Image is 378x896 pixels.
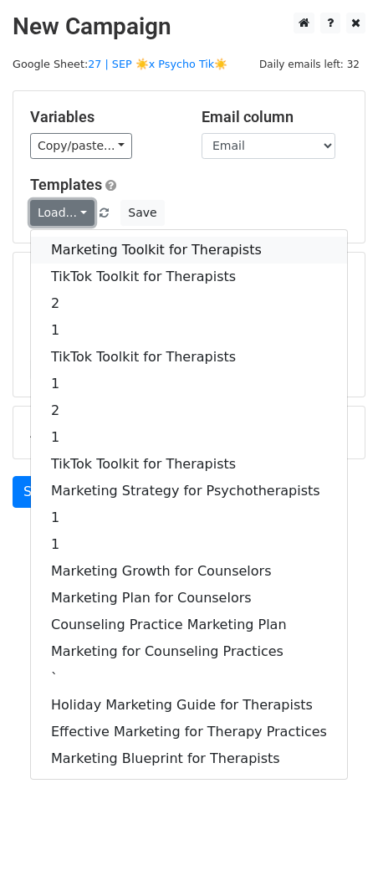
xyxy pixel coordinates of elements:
[31,424,347,451] a: 1
[88,58,227,70] a: 27 | SEP ☀️x Psycho Tik☀️
[31,665,347,692] a: `
[294,816,378,896] iframe: Chat Widget
[13,476,68,508] a: Send
[30,176,102,193] a: Templates
[13,13,365,41] h2: New Campaign
[31,745,347,772] a: Marketing Blueprint for Therapists
[31,638,347,665] a: Marketing for Counseling Practices
[31,397,347,424] a: 2
[31,317,347,344] a: 1
[31,612,347,638] a: Counseling Practice Marketing Plan
[31,264,347,290] a: TikTok Toolkit for Therapists
[31,371,347,397] a: 1
[31,504,347,531] a: 1
[253,58,365,70] a: Daily emails left: 32
[13,58,227,70] small: Google Sheet:
[31,451,347,478] a: TikTok Toolkit for Therapists
[31,585,347,612] a: Marketing Plan for Counselors
[31,692,347,719] a: Holiday Marketing Guide for Therapists
[31,290,347,317] a: 2
[31,237,347,264] a: Marketing Toolkit for Therapists
[30,200,94,226] a: Load...
[30,133,132,159] a: Copy/paste...
[253,55,365,74] span: Daily emails left: 32
[31,478,347,504] a: Marketing Strategy for Psychotherapists
[31,719,347,745] a: Effective Marketing for Therapy Practices
[31,558,347,585] a: Marketing Growth for Counselors
[202,108,348,126] h5: Email column
[31,531,347,558] a: 1
[30,108,176,126] h5: Variables
[120,200,164,226] button: Save
[31,344,347,371] a: TikTok Toolkit for Therapists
